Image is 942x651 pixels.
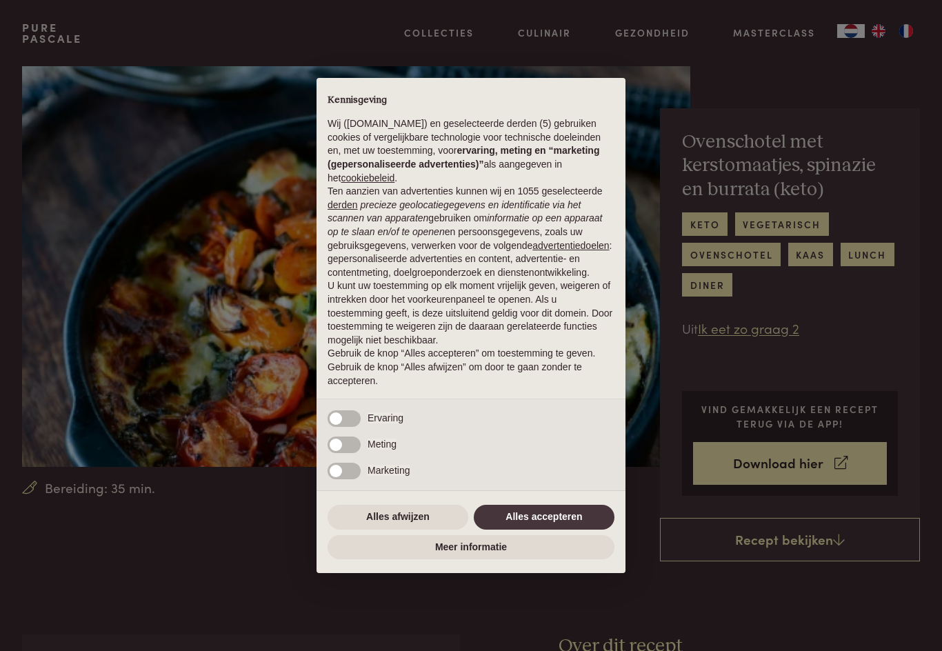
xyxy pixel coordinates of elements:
p: U kunt uw toestemming op elk moment vrijelijk geven, weigeren of intrekken door het voorkeurenpan... [328,279,614,347]
span: Marketing [368,465,410,476]
strong: ervaring, meting en “marketing (gepersonaliseerde advertenties)” [328,145,599,170]
button: Alles accepteren [474,505,614,530]
button: advertentiedoelen [532,239,609,253]
h2: Kennisgeving [328,94,614,107]
em: informatie op een apparaat op te slaan en/of te openen [328,212,603,237]
p: Ten aanzien van advertenties kunnen wij en 1055 geselecteerde gebruiken om en persoonsgegevens, z... [328,185,614,279]
p: Wij ([DOMAIN_NAME]) en geselecteerde derden (5) gebruiken cookies of vergelijkbare technologie vo... [328,117,614,185]
a: cookiebeleid [341,172,394,183]
button: Meer informatie [328,535,614,560]
span: Meting [368,439,397,450]
em: precieze geolocatiegegevens en identificatie via het scannen van apparaten [328,199,581,224]
span: Ervaring [368,412,403,423]
p: Gebruik de knop “Alles accepteren” om toestemming te geven. Gebruik de knop “Alles afwijzen” om d... [328,347,614,388]
button: Alles afwijzen [328,505,468,530]
button: derden [328,199,358,212]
